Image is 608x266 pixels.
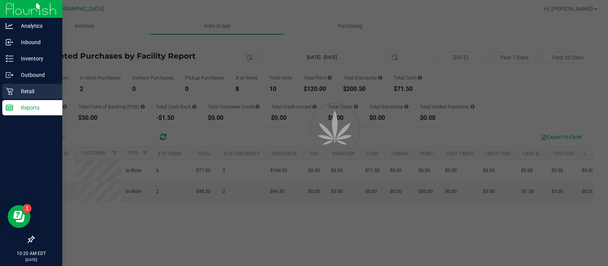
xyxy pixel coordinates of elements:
[6,71,13,79] inline-svg: Outbound
[6,22,13,30] inline-svg: Analytics
[3,257,59,263] p: [DATE]
[8,205,30,228] iframe: Resource center
[13,70,59,80] p: Outbound
[13,87,59,96] p: Retail
[22,204,32,213] iframe: Resource center unread badge
[6,104,13,111] inline-svg: Reports
[13,38,59,47] p: Inbound
[3,250,59,257] p: 10:20 AM EDT
[13,103,59,112] p: Reports
[13,54,59,63] p: Inventory
[6,38,13,46] inline-svg: Inbound
[6,55,13,62] inline-svg: Inventory
[13,21,59,30] p: Analytics
[6,88,13,95] inline-svg: Retail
